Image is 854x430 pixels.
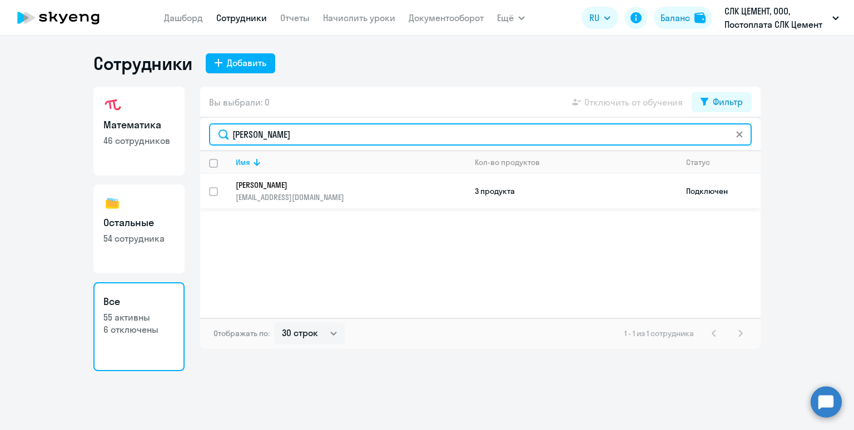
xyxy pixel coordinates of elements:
[686,157,710,167] div: Статус
[661,11,690,24] div: Баланс
[686,157,760,167] div: Статус
[497,7,525,29] button: Ещё
[409,12,484,23] a: Документооборот
[216,12,267,23] a: Сотрудники
[466,174,677,208] td: 3 продукта
[93,282,185,371] a: Все55 активны6 отключены
[213,328,270,338] span: Отображать по:
[103,294,175,309] h3: Все
[589,11,599,24] span: RU
[164,12,203,23] a: Дашборд
[694,12,706,23] img: balance
[93,52,192,74] h1: Сотрудники
[497,11,514,24] span: Ещё
[724,4,828,31] p: СЛК ЦЕМЕНТ, ООО, Постоплата СЛК Цемент
[236,157,250,167] div: Имя
[719,4,845,31] button: СЛК ЦЕМЕНТ, ООО, Постоплата СЛК Цемент
[206,53,275,73] button: Добавить
[280,12,310,23] a: Отчеты
[103,323,175,336] p: 6 отключены
[475,157,540,167] div: Кол-во продуктов
[209,96,270,109] span: Вы выбрали: 0
[236,192,465,202] p: [EMAIL_ADDRESS][DOMAIN_NAME]
[103,311,175,323] p: 55 активны
[93,87,185,176] a: Математика46 сотрудников
[713,95,743,108] div: Фильтр
[103,232,175,244] p: 54 сотрудника
[692,92,752,112] button: Фильтр
[654,7,712,29] button: Балансbalance
[103,216,175,230] h3: Остальные
[677,174,761,208] td: Подключен
[103,134,175,147] p: 46 сотрудников
[236,157,465,167] div: Имя
[93,184,185,273] a: Остальные54 сотрудника
[209,123,752,146] input: Поиск по имени, email, продукту или статусу
[227,56,266,69] div: Добавить
[236,180,465,202] a: [PERSON_NAME][EMAIL_ADDRESS][DOMAIN_NAME]
[582,7,618,29] button: RU
[624,328,694,338] span: 1 - 1 из 1 сотрудника
[236,180,450,190] p: [PERSON_NAME]
[103,97,121,114] img: math
[103,118,175,132] h3: Математика
[103,194,121,212] img: others
[323,12,395,23] a: Начислить уроки
[475,157,677,167] div: Кол-во продуктов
